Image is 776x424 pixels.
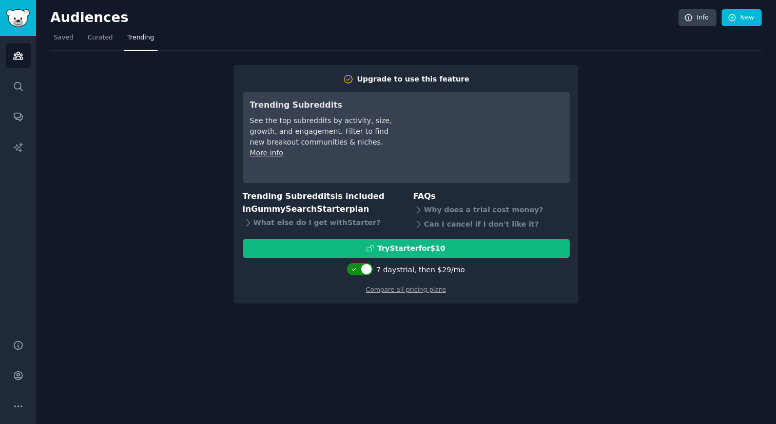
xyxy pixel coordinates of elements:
a: Curated [84,30,117,51]
div: Upgrade to use this feature [357,74,470,85]
h3: Trending Subreddits [250,99,394,112]
button: TryStarterfor$10 [243,239,570,258]
img: GummySearch logo [6,9,30,27]
div: Why does a trial cost money? [413,203,570,217]
a: Saved [50,30,77,51]
div: Try Starter for $10 [377,243,445,254]
a: More info [250,149,283,157]
span: Curated [88,33,113,43]
span: Saved [54,33,73,43]
h3: FAQs [413,190,570,203]
h3: Trending Subreddits is included in plan [243,190,399,215]
iframe: YouTube video player [409,99,562,176]
span: GummySearch Starter [251,204,349,214]
div: What else do I get with Starter ? [243,215,399,230]
div: See the top subreddits by activity, size, growth, and engagement. Filter to find new breakout com... [250,115,394,148]
div: Can I cancel if I don't like it? [413,217,570,232]
a: New [722,9,762,27]
h2: Audiences [50,10,678,26]
span: Trending [127,33,154,43]
a: Trending [124,30,158,51]
div: 7 days trial, then $ 29 /mo [376,265,465,275]
a: Compare all pricing plans [366,286,446,293]
a: Info [678,9,716,27]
